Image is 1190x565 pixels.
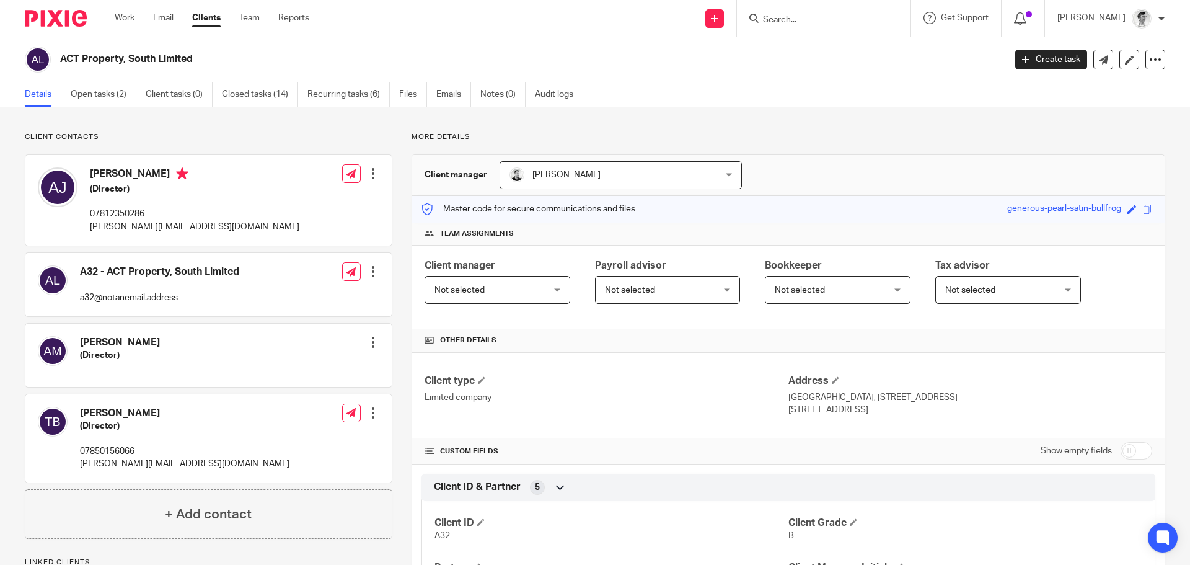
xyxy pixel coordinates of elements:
[1015,50,1087,69] a: Create task
[38,407,68,437] img: svg%3E
[434,517,788,530] h4: Client ID
[941,14,989,22] span: Get Support
[434,532,450,540] span: A32
[480,82,526,107] a: Notes (0)
[25,132,392,142] p: Client contacts
[945,286,995,295] span: Not selected
[440,336,496,345] span: Other details
[165,505,252,524] h4: + Add contact
[595,260,666,270] span: Payroll advisor
[765,260,822,270] span: Bookkeeper
[71,82,136,107] a: Open tasks (2)
[434,481,521,494] span: Client ID & Partner
[25,82,61,107] a: Details
[425,169,487,181] h3: Client manager
[90,208,299,220] p: 07812350286
[153,12,174,24] a: Email
[509,167,524,182] img: Dave_2025.jpg
[192,12,221,24] a: Clients
[788,391,1152,404] p: [GEOGRAPHIC_DATA], [STREET_ADDRESS]
[90,221,299,233] p: [PERSON_NAME][EMAIL_ADDRESS][DOMAIN_NAME]
[80,349,160,362] h5: (Director)
[115,12,134,24] a: Work
[278,12,309,24] a: Reports
[80,336,160,349] h4: [PERSON_NAME]
[436,82,471,107] a: Emails
[80,265,239,278] h4: A32 - ACT Property, South Limited
[421,203,635,215] p: Master code for secure communications and files
[399,82,427,107] a: Files
[535,481,540,494] span: 5
[307,82,390,107] a: Recurring tasks (6)
[788,532,794,540] span: B
[80,420,289,432] h5: (Director)
[80,291,239,304] p: a32@notanemail.address
[532,171,601,179] span: [PERSON_NAME]
[535,82,583,107] a: Audit logs
[440,229,514,239] span: Team assignments
[239,12,260,24] a: Team
[38,265,68,295] img: svg%3E
[90,167,299,183] h4: [PERSON_NAME]
[935,260,990,270] span: Tax advisor
[412,132,1165,142] p: More details
[425,260,495,270] span: Client manager
[80,445,289,458] p: 07850156066
[146,82,213,107] a: Client tasks (0)
[1041,445,1112,457] label: Show empty fields
[222,82,298,107] a: Closed tasks (14)
[25,10,87,27] img: Pixie
[38,336,68,366] img: svg%3E
[775,286,825,295] span: Not selected
[605,286,655,295] span: Not selected
[434,286,485,295] span: Not selected
[80,458,289,470] p: [PERSON_NAME][EMAIL_ADDRESS][DOMAIN_NAME]
[425,375,788,388] h4: Client type
[25,47,51,73] img: svg%3E
[1057,12,1126,24] p: [PERSON_NAME]
[788,404,1152,416] p: [STREET_ADDRESS]
[1132,9,1152,29] img: Adam_2025.jpg
[80,407,289,420] h4: [PERSON_NAME]
[425,447,788,456] h4: CUSTOM FIELDS
[90,183,299,195] h5: (Director)
[425,391,788,404] p: Limited company
[788,375,1152,388] h4: Address
[788,517,1142,530] h4: Client Grade
[38,167,77,207] img: svg%3E
[1007,202,1121,216] div: generous-pearl-satin-bullfrog
[762,15,873,26] input: Search
[60,53,809,66] h2: ACT Property, South Limited
[176,167,188,180] i: Primary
